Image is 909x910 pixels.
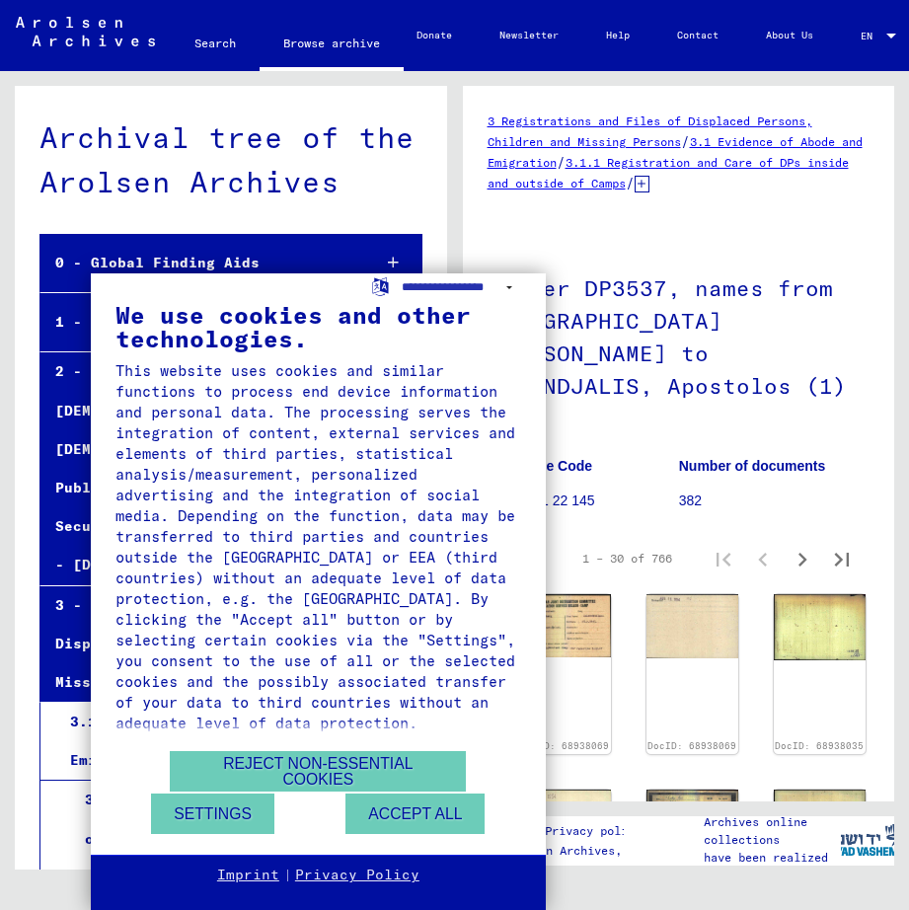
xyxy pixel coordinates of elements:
[170,751,466,792] button: Reject non-essential cookies
[345,794,485,834] button: Accept all
[115,303,521,350] div: We use cookies and other technologies.
[217,866,279,885] a: Imprint
[151,794,274,834] button: Settings
[295,866,419,885] a: Privacy Policy
[115,360,521,733] div: This website uses cookies and similar functions to process end device information and personal da...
